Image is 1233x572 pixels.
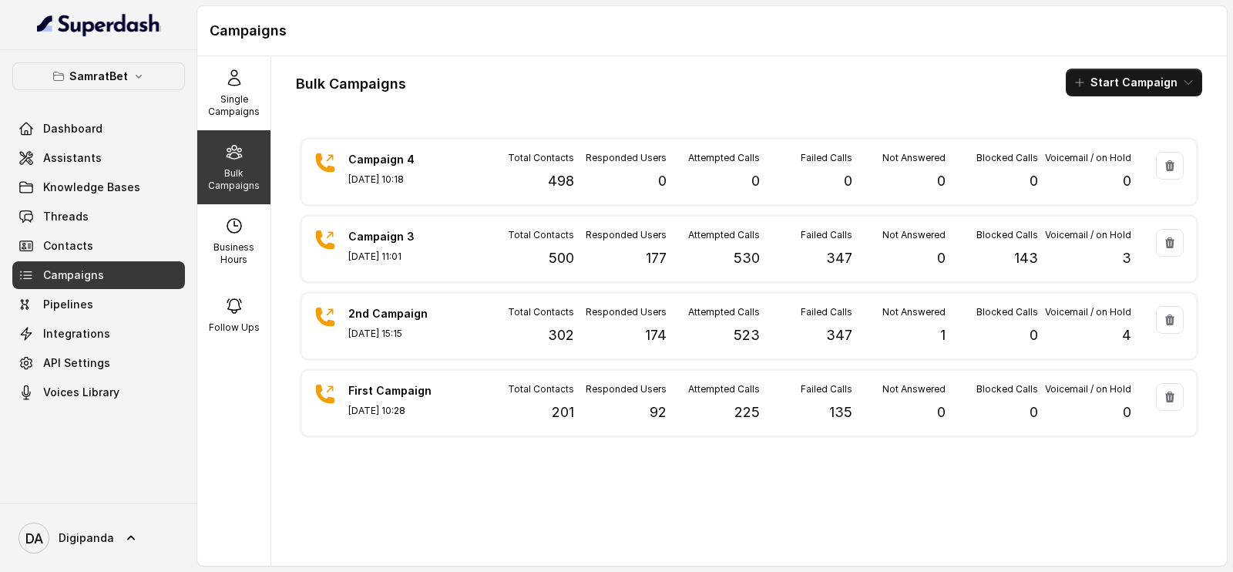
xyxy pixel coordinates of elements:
span: Contacts [43,238,93,254]
p: 0 [937,170,946,192]
p: 530 [734,247,760,269]
a: Contacts [12,232,185,260]
p: 0 [844,170,852,192]
p: Blocked Calls [976,152,1038,164]
p: First Campaign [348,383,456,399]
p: 174 [645,325,667,346]
a: Voices Library [12,379,185,406]
p: 523 [734,325,760,346]
p: 2nd Campaign [348,306,456,321]
p: Total Contacts [508,152,574,164]
span: Campaigns [43,267,104,283]
p: Not Answered [882,383,946,395]
p: Attempted Calls [688,152,760,164]
span: Voices Library [43,385,119,400]
p: 0 [658,170,667,192]
p: 177 [646,247,667,269]
span: Threads [43,209,89,224]
p: [DATE] 10:18 [348,173,456,186]
p: Not Answered [882,306,946,318]
p: Bulk Campaigns [203,167,264,192]
text: DA [25,530,43,547]
p: 0 [1030,325,1038,346]
p: Failed Calls [801,229,852,241]
p: 143 [1014,247,1038,269]
p: Responded Users [586,152,667,164]
p: 0 [1030,402,1038,423]
p: Failed Calls [801,306,852,318]
p: Campaign 3 [348,229,456,244]
p: Failed Calls [801,152,852,164]
p: Voicemail / on Hold [1045,383,1131,395]
p: Voicemail / on Hold [1045,152,1131,164]
p: 225 [734,402,760,423]
p: Single Campaigns [203,93,264,118]
p: [DATE] 15:15 [348,328,456,340]
p: Total Contacts [508,306,574,318]
p: 0 [937,402,946,423]
a: Knowledge Bases [12,173,185,201]
p: Business Hours [203,241,264,266]
p: 347 [826,325,852,346]
p: 498 [548,170,574,192]
p: Attempted Calls [688,383,760,395]
p: 347 [826,247,852,269]
a: Campaigns [12,261,185,289]
p: 302 [548,325,574,346]
button: SamratBet [12,62,185,90]
p: [DATE] 10:28 [348,405,456,417]
p: Total Contacts [508,229,574,241]
span: Knowledge Bases [43,180,140,195]
p: 3 [1122,247,1131,269]
p: 0 [937,247,946,269]
span: Assistants [43,150,102,166]
p: 92 [650,402,667,423]
p: Not Answered [882,229,946,241]
a: Digipanda [12,516,185,560]
p: 1 [940,325,946,346]
a: Dashboard [12,115,185,143]
p: 0 [1123,170,1131,192]
p: Follow Ups [209,321,260,334]
p: Responded Users [586,383,667,395]
span: Pipelines [43,297,93,312]
p: Attempted Calls [688,306,760,318]
p: Total Contacts [508,383,574,395]
span: Digipanda [59,530,114,546]
p: Blocked Calls [976,306,1038,318]
p: 0 [1123,402,1131,423]
a: Integrations [12,320,185,348]
p: 0 [751,170,760,192]
a: API Settings [12,349,185,377]
p: Blocked Calls [976,229,1038,241]
span: API Settings [43,355,110,371]
p: Not Answered [882,152,946,164]
img: light.svg [37,12,161,37]
button: Start Campaign [1066,69,1202,96]
h1: Bulk Campaigns [296,72,406,96]
p: Failed Calls [801,383,852,395]
a: Pipelines [12,291,185,318]
p: Campaign 4 [348,152,456,167]
h1: Campaigns [210,19,1215,43]
p: 4 [1122,325,1131,346]
p: 500 [549,247,574,269]
p: Voicemail / on Hold [1045,229,1131,241]
p: Voicemail / on Hold [1045,306,1131,318]
p: 201 [552,402,574,423]
p: [DATE] 11:01 [348,251,456,263]
span: Dashboard [43,121,102,136]
p: 135 [829,402,852,423]
span: Integrations [43,326,110,342]
p: Attempted Calls [688,229,760,241]
a: Threads [12,203,185,230]
p: SamratBet [69,67,128,86]
p: Blocked Calls [976,383,1038,395]
a: Assistants [12,144,185,172]
p: 0 [1030,170,1038,192]
p: Responded Users [586,229,667,241]
p: Responded Users [586,306,667,318]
